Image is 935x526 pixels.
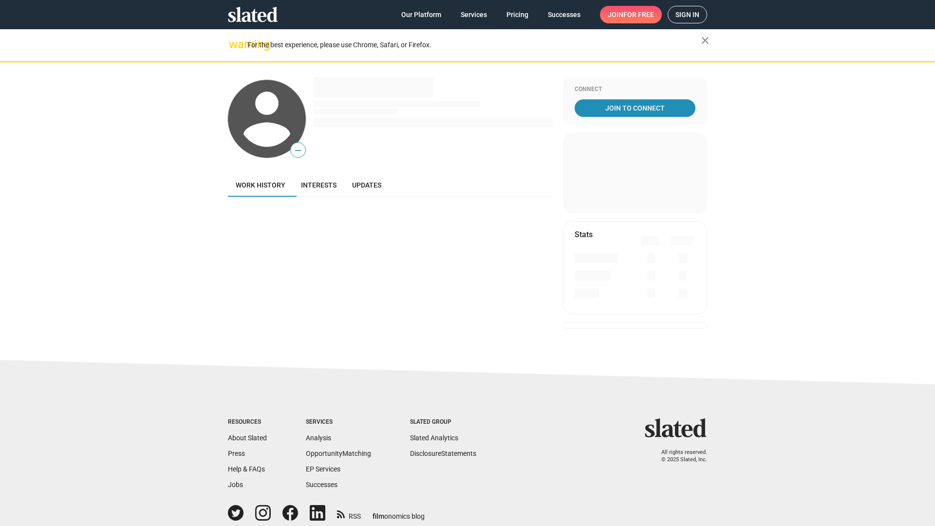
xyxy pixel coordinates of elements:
span: Pricing [506,6,528,23]
mat-icon: warning [229,38,241,50]
a: Our Platform [393,6,449,23]
a: Successes [306,481,337,488]
a: filmonomics blog [373,504,425,521]
a: RSS [337,506,361,521]
span: Our Platform [401,6,441,23]
a: Work history [228,173,293,197]
span: Interests [301,181,337,189]
a: Join To Connect [575,99,695,117]
a: DisclosureStatements [410,450,476,457]
a: Joinfor free [600,6,662,23]
span: Work history [236,181,285,189]
div: For the best experience, please use Chrome, Safari, or Firefox. [247,38,701,52]
a: EP Services [306,465,340,473]
span: for free [623,6,654,23]
span: Join To Connect [577,99,693,117]
div: Services [306,418,371,426]
a: Press [228,450,245,457]
a: Updates [344,173,389,197]
span: Successes [548,6,580,23]
a: Jobs [228,481,243,488]
a: Interests [293,173,344,197]
span: Services [461,6,487,23]
mat-icon: close [699,35,711,46]
a: Pricing [499,6,536,23]
span: film [373,512,384,520]
div: Resources [228,418,267,426]
div: Slated Group [410,418,476,426]
span: Updates [352,181,381,189]
a: Slated Analytics [410,434,458,442]
a: Analysis [306,434,331,442]
a: Services [453,6,495,23]
span: Sign in [675,6,699,23]
span: — [291,144,305,157]
span: Join [608,6,654,23]
a: Sign in [668,6,707,23]
a: About Slated [228,434,267,442]
a: OpportunityMatching [306,450,371,457]
p: All rights reserved. © 2025 Slated, Inc. [651,449,707,463]
mat-card-title: Stats [575,229,593,240]
a: Help & FAQs [228,465,265,473]
a: Successes [540,6,588,23]
div: Connect [575,86,695,94]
